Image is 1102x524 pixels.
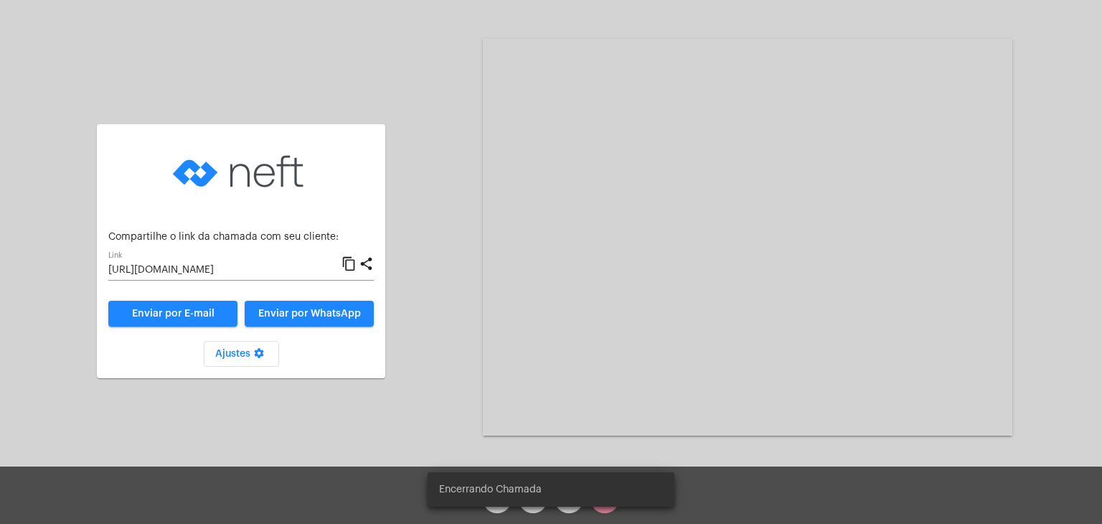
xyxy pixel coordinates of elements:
[132,309,215,319] span: Enviar por E-mail
[108,301,237,327] a: Enviar por E-mail
[258,309,361,319] span: Enviar por WhatsApp
[439,482,542,497] span: Encerrando Chamada
[108,232,374,243] p: Compartilhe o link da chamada com seu cliente:
[359,256,374,273] mat-icon: share
[245,301,374,327] button: Enviar por WhatsApp
[215,349,268,359] span: Ajustes
[204,341,279,367] button: Ajustes
[342,256,357,273] mat-icon: content_copy
[250,347,268,365] mat-icon: settings
[169,136,313,207] img: logo-neft-novo-2.png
